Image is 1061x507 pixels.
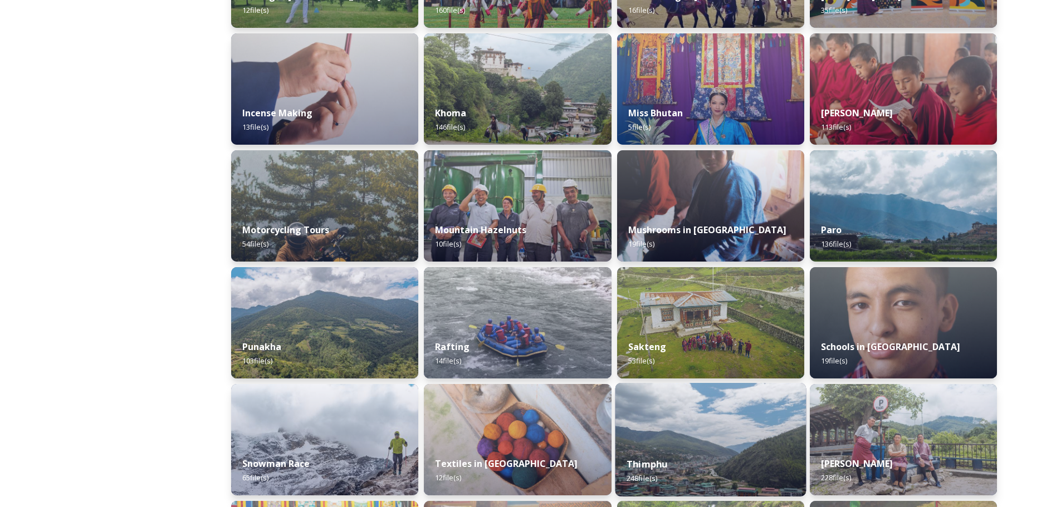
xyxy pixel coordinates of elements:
img: Mongar%2520and%2520Dametshi%2520110723%2520by%2520Amp%2520Sripimanwat-9.jpg [810,33,997,145]
strong: Mushrooms in [GEOGRAPHIC_DATA] [628,224,786,236]
img: Miss%2520Bhutan%2520Tashi%2520Choden%25205.jpg [617,33,804,145]
span: 53 file(s) [628,356,654,366]
img: Sakteng%2520070723%2520by%2520Nantawat-5.jpg [617,267,804,378]
strong: Sakteng [628,341,666,353]
img: _SCH2151_FINAL_RGB.jpg [810,267,997,378]
strong: Paro [821,224,842,236]
img: _SCH7798.jpg [617,150,804,262]
span: 103 file(s) [242,356,272,366]
strong: Schools in [GEOGRAPHIC_DATA] [821,341,960,353]
img: 2022-10-01%252012.59.42.jpg [231,267,418,378]
img: Trashi%2520Yangtse%2520090723%2520by%2520Amp%2520Sripimanwat-187.jpg [810,384,997,495]
span: 113 file(s) [821,122,851,132]
span: 136 file(s) [821,239,851,249]
span: 35 file(s) [821,5,847,15]
span: 19 file(s) [628,239,654,249]
img: Snowman%2520Race41.jpg [231,384,418,495]
span: 65 file(s) [242,472,268,483]
strong: Miss Bhutan [628,107,683,119]
img: Khoma%2520130723%2520by%2520Amp%2520Sripimanwat-7.jpg [424,33,611,145]
span: 16 file(s) [628,5,654,15]
img: f73f969a-3aba-4d6d-a863-38e7472ec6b1.JPG [424,267,611,378]
strong: Snowman Race [242,457,310,470]
span: 13 file(s) [242,122,268,132]
span: 160 file(s) [435,5,465,15]
span: 12 file(s) [435,472,461,483]
img: _SCH9806.jpg [424,384,611,495]
img: _SCH5631.jpg [231,33,418,145]
strong: Mountain Hazelnuts [435,224,526,236]
strong: Incense Making [242,107,312,119]
span: 10 file(s) [435,239,461,249]
span: 5 file(s) [628,122,651,132]
span: 228 file(s) [821,472,851,483]
span: 12 file(s) [242,5,268,15]
strong: Motorcycling Tours [242,224,329,236]
strong: Khoma [435,107,466,119]
strong: Thimphu [627,458,667,470]
span: 146 file(s) [435,122,465,132]
strong: [PERSON_NAME] [821,457,893,470]
img: By%2520Leewang%2520Tobgay%252C%2520President%252C%2520The%2520Badgers%2520Motorcycle%2520Club%252... [231,150,418,262]
img: WattBryan-20170720-0740-P50.jpg [424,150,611,262]
img: Paro%2520050723%2520by%2520Amp%2520Sripimanwat-20.jpg [810,150,997,262]
span: 54 file(s) [242,239,268,249]
span: 19 file(s) [821,356,847,366]
span: 248 file(s) [627,473,657,483]
img: Thimphu%2520190723%2520by%2520Amp%2520Sripimanwat-43.jpg [615,383,806,496]
span: 14 file(s) [435,356,461,366]
strong: Rafting [435,341,470,353]
strong: Textiles in [GEOGRAPHIC_DATA] [435,457,578,470]
strong: Punakha [242,341,281,353]
strong: [PERSON_NAME] [821,107,893,119]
